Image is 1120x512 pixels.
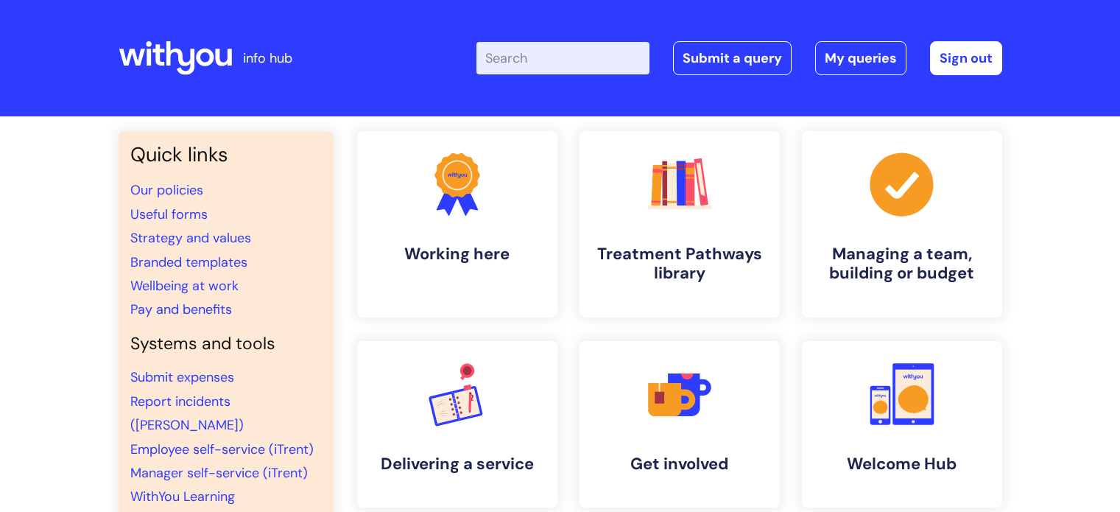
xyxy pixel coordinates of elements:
a: Useful forms [130,206,208,223]
input: Search [476,42,649,74]
a: My queries [815,41,906,75]
h3: Quick links [130,143,322,166]
div: | - [476,41,1002,75]
h4: Managing a team, building or budget [814,245,990,284]
a: Delivering a service [357,341,557,508]
h4: Get involved [591,455,768,474]
a: Wellbeing at work [130,277,239,295]
a: Submit expenses [130,368,234,386]
h4: Working here [369,245,546,264]
p: info hub [243,46,292,70]
a: WithYou Learning [130,488,235,505]
h4: Welcome Hub [814,455,990,474]
a: Working here [357,131,557,318]
a: Our policies [130,181,203,199]
a: Managing a team, building or budget [802,131,1002,318]
a: Report incidents ([PERSON_NAME]) [130,393,244,434]
a: Welcome Hub [802,341,1002,508]
a: Pay and benefits [130,301,232,318]
a: Treatment Pathways library [580,131,780,318]
a: Branded templates [130,253,247,271]
a: Employee self-service (iTrent) [130,441,314,458]
a: Submit a query [673,41,792,75]
a: Manager self-service (iTrent) [130,464,308,482]
h4: Delivering a service [369,455,546,474]
h4: Systems and tools [130,334,322,354]
a: Strategy and values [130,229,251,247]
h4: Treatment Pathways library [591,245,768,284]
a: Get involved [580,341,780,508]
a: Sign out [930,41,1002,75]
